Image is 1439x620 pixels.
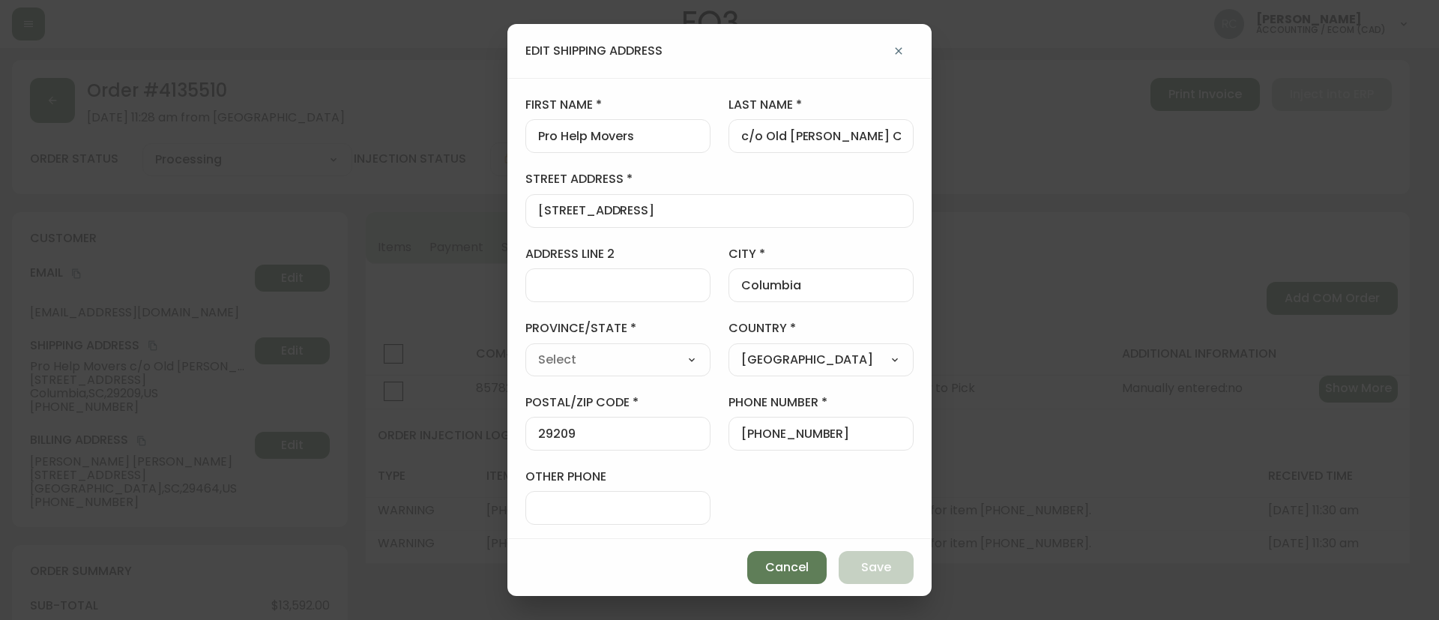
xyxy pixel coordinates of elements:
label: phone number [728,394,914,411]
label: street address [525,171,914,187]
label: first name [525,97,711,113]
label: country [728,320,914,337]
label: postal/zip code [525,394,711,411]
label: other phone [525,469,711,485]
label: province/state [525,320,711,337]
h4: edit shipping address [525,43,663,59]
button: Cancel [747,551,827,584]
label: last name [728,97,914,113]
span: Cancel [765,559,809,576]
label: city [728,246,914,262]
label: address line 2 [525,246,711,262]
